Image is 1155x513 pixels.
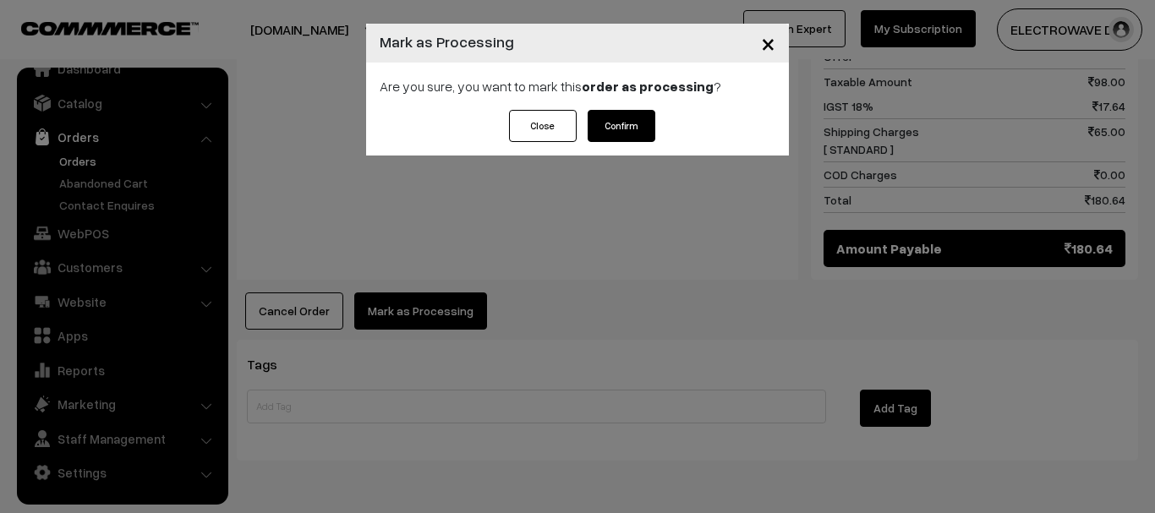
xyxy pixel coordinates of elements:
[582,78,714,95] strong: order as processing
[747,17,789,69] button: Close
[509,110,577,142] button: Close
[380,30,514,53] h4: Mark as Processing
[366,63,789,110] div: Are you sure, you want to mark this ?
[588,110,655,142] button: Confirm
[761,27,775,58] span: ×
